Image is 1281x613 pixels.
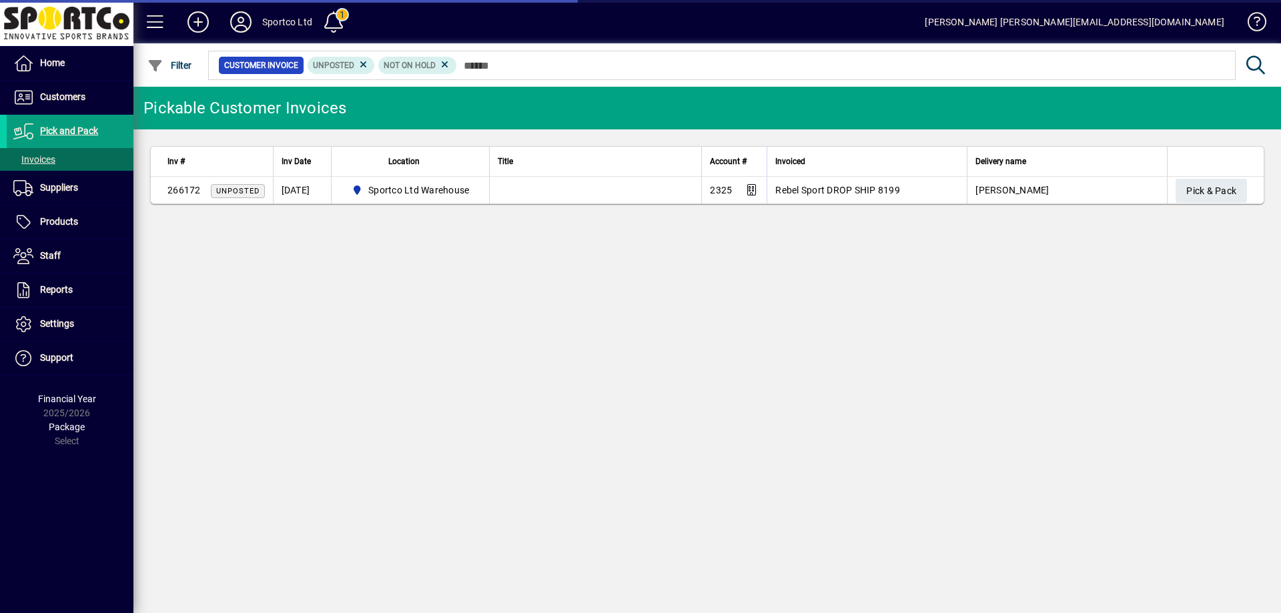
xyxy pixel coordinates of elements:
[7,239,133,273] a: Staff
[340,154,482,169] div: Location
[7,273,133,307] a: Reports
[7,148,133,171] a: Invoices
[262,11,312,33] div: Sportco Ltd
[167,154,265,169] div: Inv #
[775,154,959,169] div: Invoiced
[220,10,262,34] button: Profile
[7,342,133,375] a: Support
[313,61,354,70] span: Unposted
[710,154,747,169] span: Account #
[346,182,475,198] span: Sportco Ltd Warehouse
[710,185,732,195] span: 2325
[368,183,469,197] span: Sportco Ltd Warehouse
[40,284,73,295] span: Reports
[1176,179,1247,203] button: Pick & Pack
[384,61,436,70] span: Not On Hold
[308,57,375,74] mat-chip: Customer Invoice Status: Unposted
[13,154,55,165] span: Invoices
[498,154,513,169] span: Title
[143,97,347,119] div: Pickable Customer Invoices
[925,11,1224,33] div: [PERSON_NAME] [PERSON_NAME][EMAIL_ADDRESS][DOMAIN_NAME]
[40,182,78,193] span: Suppliers
[224,59,298,72] span: Customer Invoice
[40,250,61,261] span: Staff
[144,53,195,77] button: Filter
[7,47,133,80] a: Home
[40,318,74,329] span: Settings
[147,60,192,71] span: Filter
[975,185,1049,195] span: [PERSON_NAME]
[7,308,133,341] a: Settings
[7,205,133,239] a: Products
[49,422,85,432] span: Package
[388,154,420,169] span: Location
[1186,180,1236,202] span: Pick & Pack
[216,187,260,195] span: Unposted
[40,125,98,136] span: Pick and Pack
[282,154,311,169] span: Inv Date
[40,352,73,363] span: Support
[40,216,78,227] span: Products
[40,91,85,102] span: Customers
[38,394,96,404] span: Financial Year
[975,154,1026,169] span: Delivery name
[7,81,133,114] a: Customers
[498,154,693,169] div: Title
[1238,3,1264,46] a: Knowledge Base
[167,154,185,169] span: Inv #
[167,185,201,195] span: 266172
[710,154,759,169] div: Account #
[40,57,65,68] span: Home
[775,185,900,195] span: Rebel Sport DROP SHIP 8199
[378,57,456,74] mat-chip: Hold Status: Not On Hold
[273,177,331,203] td: [DATE]
[177,10,220,34] button: Add
[7,171,133,205] a: Suppliers
[975,154,1159,169] div: Delivery name
[282,154,323,169] div: Inv Date
[775,154,805,169] span: Invoiced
